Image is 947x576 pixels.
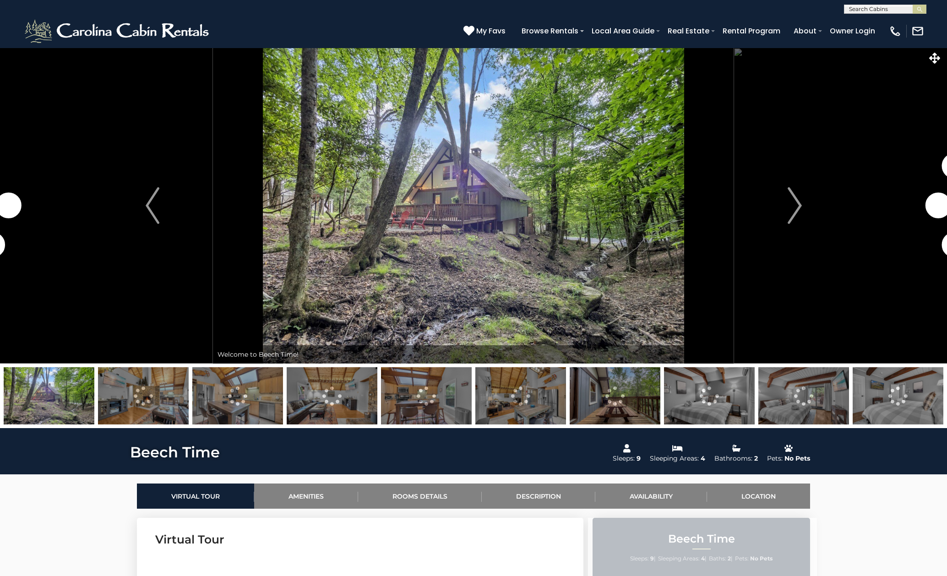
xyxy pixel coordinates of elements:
img: 167467521 [664,367,755,424]
img: White-1-2.png [23,17,213,45]
a: Location [707,484,810,509]
h3: Virtual Tour [155,532,565,548]
div: Welcome to Beech Time! [213,345,734,364]
a: Description [482,484,595,509]
a: Rooms Details [358,484,482,509]
button: Next [734,48,855,364]
button: Previous [92,48,213,364]
img: arrow [788,187,801,224]
img: 167466914 [758,367,849,424]
img: 167467533 [853,367,943,424]
a: About [789,23,821,39]
img: 167467514 [192,367,283,424]
img: 167466931 [4,367,94,424]
img: arrow [146,187,159,224]
img: 167466927 [381,367,472,424]
a: Amenities [254,484,358,509]
img: phone-regular-white.png [889,25,902,38]
a: Virtual Tour [137,484,254,509]
a: Real Estate [663,23,714,39]
a: Local Area Guide [587,23,659,39]
img: 167467528 [287,367,377,424]
img: 167467537 [475,367,566,424]
img: 167466919 [570,367,660,424]
img: 167466925 [98,367,189,424]
a: Availability [595,484,707,509]
a: Owner Login [825,23,880,39]
a: My Favs [463,25,508,37]
img: mail-regular-white.png [911,25,924,38]
a: Rental Program [718,23,785,39]
a: Browse Rentals [517,23,583,39]
span: My Favs [476,25,506,37]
